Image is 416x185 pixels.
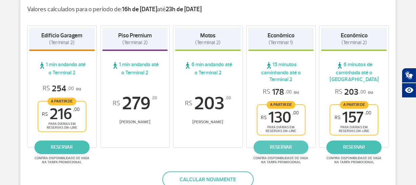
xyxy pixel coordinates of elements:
span: 216 [42,107,80,122]
sup: ,00 [365,110,371,116]
a: reservar [34,141,89,154]
sup: R$ [113,100,120,107]
strong: Piso Premium [118,32,152,39]
strong: 23h de [DATE] [166,5,202,13]
span: (Terminal 2) [49,39,75,46]
sup: R$ [42,111,48,117]
span: 203 [175,94,241,113]
span: 6 min andando até o Terminal 2 [175,61,241,76]
span: para diárias em reservas on-line [263,125,299,133]
span: 157 [335,110,371,125]
span: 178 [263,87,292,97]
sup: R$ [261,115,267,121]
span: 279 [102,94,168,113]
span: Confira disponibilidade de vaga na tarifa promocional [253,156,310,164]
p: Valores calculados para o período de: até [27,6,389,13]
span: para diárias em reservas on-line [336,125,372,133]
span: (Terminal 2) [195,39,221,46]
sup: ,00 [73,107,80,112]
sup: ,00 [226,94,231,102]
span: (Terminal 2) [122,39,148,46]
button: Abrir recursos assistivos. [402,83,416,98]
sup: R$ [335,115,340,121]
span: A partir de [267,101,295,109]
span: para diárias em reservas on-line [44,122,80,130]
strong: Motos [200,32,215,39]
span: Confira disponibilidade de vaga na tarifa promocional [34,156,90,164]
a: reservar [253,141,309,154]
sup: ,00 [152,94,157,102]
strong: 16h de [DATE] [122,5,157,13]
p: ou [335,87,373,97]
span: [PERSON_NAME] [102,119,168,125]
a: reservar [327,141,382,154]
span: 6 minutos de caminhada até o [GEOGRAPHIC_DATA] [321,61,387,83]
div: Plugin de acessibilidade da Hand Talk. [402,68,416,98]
span: 203 [335,87,366,97]
span: 254 [43,84,74,94]
strong: Edifício Garagem [41,32,82,39]
span: 130 [261,110,299,125]
span: 1 min andando até o Terminal 2 [102,61,168,76]
button: Abrir tradutor de língua de sinais. [402,68,416,83]
span: (Terminal 2) [341,39,367,46]
span: A partir de [340,101,369,109]
strong: Econômico [341,32,368,39]
sup: R$ [185,100,192,107]
p: ou [263,87,299,97]
span: 1 min andando até o Terminal 2 [29,61,95,76]
span: 15 minutos caminhando até o Terminal 2 [248,61,314,83]
p: ou [43,84,81,94]
span: Confira disponibilidade de vaga na tarifa promocional [326,156,382,164]
span: [PERSON_NAME] [175,119,241,125]
strong: Econômico [268,32,294,39]
sup: ,00 [293,110,299,116]
span: A partir de [47,97,76,105]
span: (Terminal 1) [269,39,293,46]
